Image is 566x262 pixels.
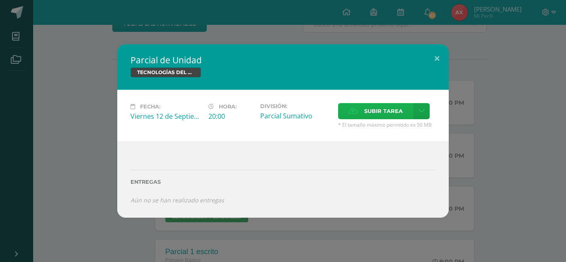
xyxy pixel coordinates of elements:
span: * El tamaño máximo permitido es 50 MB [338,121,435,128]
span: Subir tarea [364,103,403,119]
span: Fecha: [140,103,160,110]
div: Parcial Sumativo [260,111,331,120]
div: Viernes 12 de Septiembre [131,112,202,121]
h2: Parcial de Unidad [131,54,435,66]
button: Close (Esc) [425,44,449,72]
span: TECNOLOGÍAS DEL APRENDIZAJE Y LA COMUNICACIÓN [131,67,201,77]
span: Hora: [219,103,237,110]
label: Entregas [131,179,435,185]
label: División: [260,103,331,109]
div: 20:00 [208,112,254,121]
i: Aún no se han realizado entregas [131,196,224,204]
